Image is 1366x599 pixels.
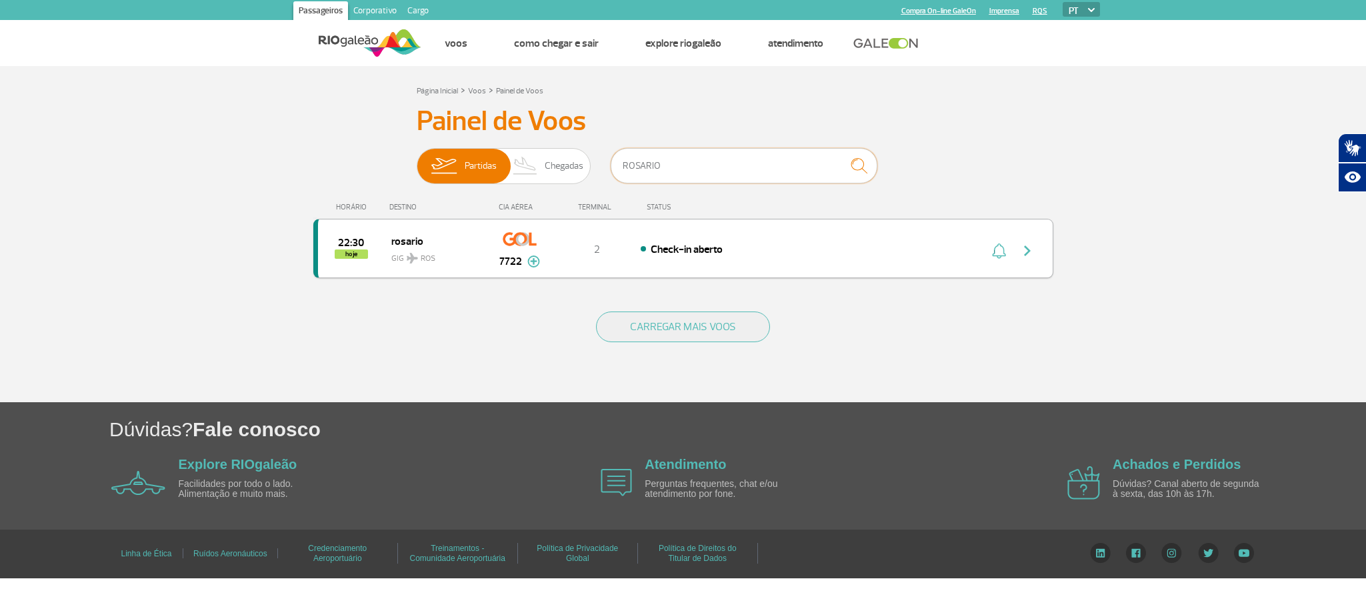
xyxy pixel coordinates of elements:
img: slider-desembarque [506,149,545,183]
a: Atendimento [768,37,823,50]
img: airplane icon [111,471,165,495]
a: Achados e Perdidos [1113,457,1241,472]
span: Partidas [465,149,497,183]
div: HORÁRIO [317,203,390,211]
div: Plugin de acessibilidade da Hand Talk. [1338,133,1366,192]
a: Cargo [402,1,434,23]
img: Twitter [1198,543,1219,563]
span: Fale conosco [193,418,321,440]
a: Explore RIOgaleão [645,37,721,50]
a: Atendimento [645,457,726,472]
span: hoje [335,249,368,259]
a: > [489,82,493,97]
a: Treinamentos - Comunidade Aeroportuária [410,539,505,568]
img: YouTube [1234,543,1254,563]
p: Facilidades por todo o lado. Alimentação e muito mais. [179,479,332,500]
span: rosario [391,232,477,249]
button: Abrir tradutor de língua de sinais. [1338,133,1366,163]
img: Facebook [1126,543,1146,563]
a: Explore RIOgaleão [179,457,297,472]
a: Corporativo [348,1,402,23]
img: Instagram [1161,543,1182,563]
span: 2025-08-26 22:30:00 [338,238,364,247]
a: Ruídos Aeronáuticos [193,544,267,563]
a: Política de Privacidade Global [537,539,618,568]
a: Página Inicial [417,86,458,96]
a: Passageiros [293,1,348,23]
h3: Painel de Voos [417,105,950,138]
img: seta-direita-painel-voo.svg [1019,243,1035,259]
a: RQS [1033,7,1047,15]
p: Perguntas frequentes, chat e/ou atendimento por fone. [645,479,798,500]
img: mais-info-painel-voo.svg [527,255,540,267]
div: DESTINO [389,203,487,211]
div: STATUS [640,203,749,211]
a: Política de Direitos do Titular de Dados [659,539,737,568]
img: LinkedIn [1090,543,1111,563]
img: airplane icon [601,469,632,496]
a: Painel de Voos [496,86,543,96]
span: 7722 [499,253,522,269]
button: CARREGAR MAIS VOOS [596,312,770,342]
span: Chegadas [545,149,583,183]
img: slider-embarque [423,149,465,183]
button: Abrir recursos assistivos. [1338,163,1366,192]
span: Check-in aberto [651,243,723,256]
img: airplane icon [1067,466,1100,500]
div: TERMINAL [553,203,640,211]
a: Linha de Ética [121,544,171,563]
p: Dúvidas? Canal aberto de segunda à sexta, das 10h às 17h. [1113,479,1266,500]
a: Como chegar e sair [514,37,599,50]
span: ROS [421,253,435,265]
a: Voos [445,37,467,50]
a: > [461,82,465,97]
h1: Dúvidas? [109,416,1366,443]
div: CIA AÉREA [487,203,553,211]
span: GIG [391,245,477,265]
img: destiny_airplane.svg [407,253,418,263]
a: Voos [468,86,486,96]
img: sino-painel-voo.svg [992,243,1006,259]
a: Credenciamento Aeroportuário [308,539,367,568]
span: 2 [594,243,600,256]
a: Imprensa [989,7,1019,15]
a: Compra On-line GaleOn [901,7,976,15]
input: Voo, cidade ou cia aérea [611,148,877,183]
